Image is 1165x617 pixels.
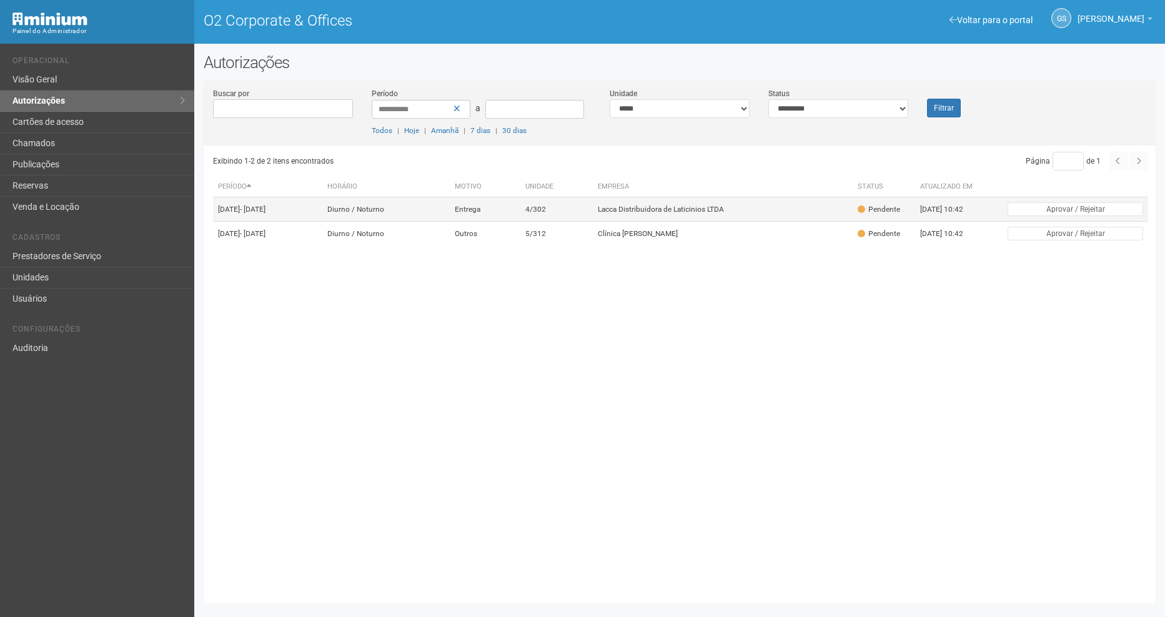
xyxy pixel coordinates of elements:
[240,229,265,238] span: - [DATE]
[204,12,670,29] h1: O2 Corporate & Offices
[768,88,790,99] label: Status
[915,197,984,222] td: [DATE] 10:42
[1008,202,1143,216] button: Aprovar / Rejeitar
[858,229,900,239] div: Pendente
[520,197,593,222] td: 4/302
[213,152,677,170] div: Exibindo 1-2 de 2 itens encontrados
[213,197,322,222] td: [DATE]
[502,126,527,135] a: 30 dias
[464,126,465,135] span: |
[915,222,984,246] td: [DATE] 10:42
[12,26,185,37] div: Painel do Administrador
[213,177,322,197] th: Período
[520,222,593,246] td: 5/312
[431,126,459,135] a: Amanhã
[240,205,265,214] span: - [DATE]
[853,177,915,197] th: Status
[450,222,520,246] td: Outros
[372,126,392,135] a: Todos
[213,222,322,246] td: [DATE]
[322,222,450,246] td: Diurno / Noturno
[610,88,637,99] label: Unidade
[204,53,1156,72] h2: Autorizações
[927,99,961,117] button: Filtrar
[397,126,399,135] span: |
[475,103,480,113] span: a
[450,177,520,197] th: Motivo
[593,222,853,246] td: Clínica [PERSON_NAME]
[1078,2,1144,24] span: Gabriela Souza
[450,197,520,222] td: Entrega
[1008,227,1143,240] button: Aprovar / Rejeitar
[593,177,853,197] th: Empresa
[322,197,450,222] td: Diurno / Noturno
[1026,157,1101,165] span: Página de 1
[213,88,249,99] label: Buscar por
[404,126,419,135] a: Hoje
[322,177,450,197] th: Horário
[470,126,490,135] a: 7 dias
[372,88,398,99] label: Período
[593,197,853,222] td: Lacca Distribuidora de Laticinios LTDA
[1078,16,1153,26] a: [PERSON_NAME]
[858,204,900,215] div: Pendente
[12,56,185,69] li: Operacional
[495,126,497,135] span: |
[12,233,185,246] li: Cadastros
[1051,8,1071,28] a: GS
[915,177,984,197] th: Atualizado em
[424,126,426,135] span: |
[12,325,185,338] li: Configurações
[12,12,87,26] img: Minium
[949,15,1033,25] a: Voltar para o portal
[520,177,593,197] th: Unidade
